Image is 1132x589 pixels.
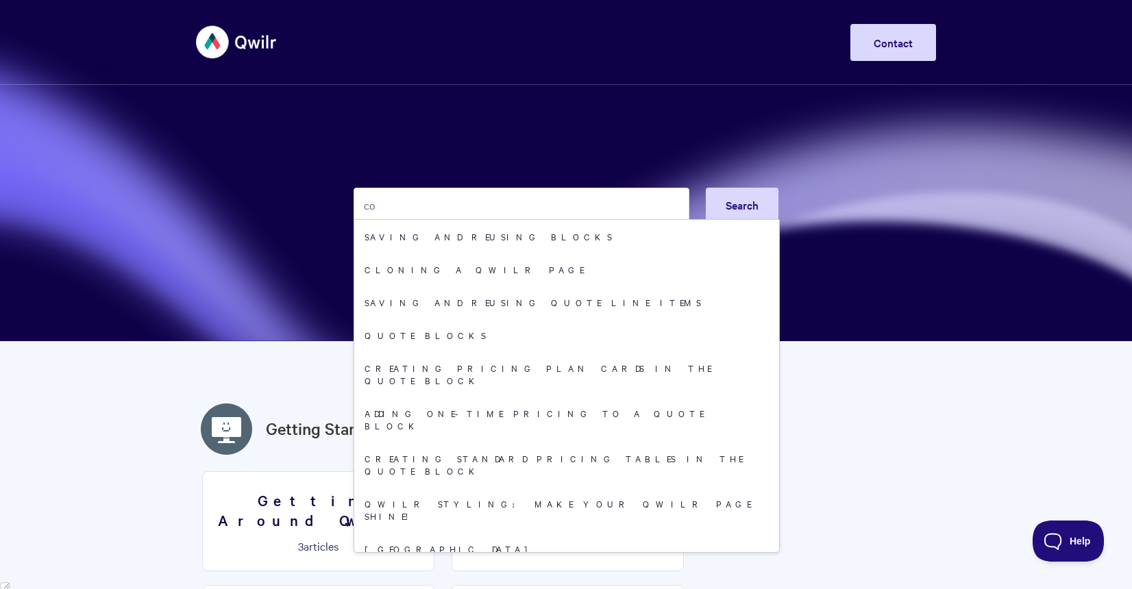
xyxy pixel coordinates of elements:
[726,197,759,212] span: Search
[298,538,304,553] span: 3
[1033,521,1105,562] iframe: Toggle Customer Support
[354,318,779,351] a: Quote Blocks
[354,253,779,286] a: Cloning a Qwilr Page
[266,416,379,441] a: Getting Started
[354,487,779,532] a: Qwilr styling: Make Your Qwilr Page Shine!
[354,351,779,397] a: Creating pricing plan cards in the Quote Block
[850,24,936,61] a: Contact
[211,540,426,552] p: articles
[354,220,779,253] a: Saving and reusing Blocks
[211,490,426,529] h3: Getting Around Qwilr
[354,188,689,222] input: Search the knowledge base
[706,188,778,222] button: Search
[354,442,779,487] a: Creating standard pricing tables in the Quote Block
[354,286,779,318] a: Saving and reusing quote line items
[354,397,779,442] a: Adding One-Time Pricing To A Quote Block
[196,16,278,68] img: Qwilr Help Center
[354,532,779,565] a: [GEOGRAPHIC_DATA]
[202,471,434,571] a: Getting Around Qwilr 3articles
